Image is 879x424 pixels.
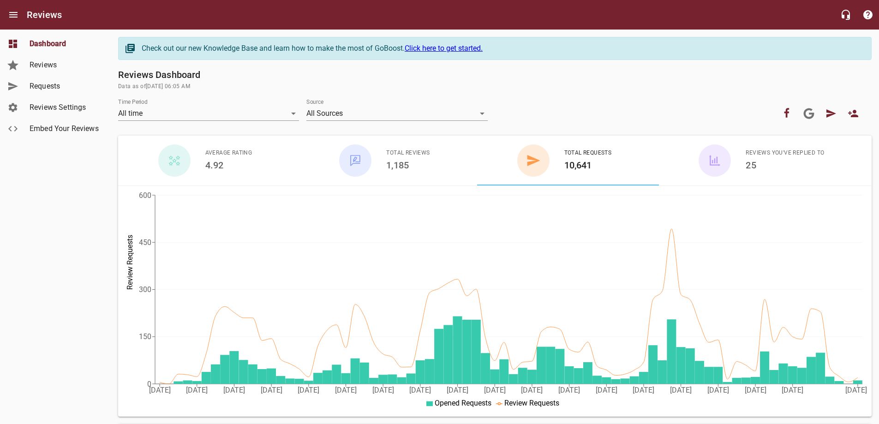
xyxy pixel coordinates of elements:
span: Embed Your Reviews [30,123,100,134]
h6: Reviews Dashboard [118,67,872,82]
a: Request Review [820,102,842,125]
tspan: [DATE] [223,386,245,394]
tspan: 0 [147,380,151,388]
h6: 1,185 [386,158,430,173]
tspan: Review Requests [126,234,134,289]
a: New User [842,102,864,125]
button: Live Chat [835,4,857,26]
tspan: [DATE] [521,386,543,394]
a: Connect your Google account [798,102,820,125]
tspan: [DATE] [782,386,803,394]
tspan: [DATE] [298,386,319,394]
tspan: [DATE] [409,386,431,394]
span: Dashboard [30,38,100,49]
span: Requests [30,81,100,92]
tspan: [DATE] [707,386,729,394]
h6: 10,641 [564,158,612,173]
label: Source [306,99,323,105]
span: Total Requests [564,149,612,158]
div: All Sources [306,106,487,121]
a: Click here to get started. [405,44,483,53]
div: All time [118,106,299,121]
button: Open drawer [2,4,24,26]
tspan: [DATE] [596,386,617,394]
tspan: [DATE] [372,386,394,394]
tspan: [DATE] [633,386,654,394]
h6: 25 [746,158,824,173]
span: Review Requests [504,399,559,407]
tspan: 300 [139,285,151,294]
tspan: [DATE] [335,386,357,394]
span: Reviews You've Replied To [746,149,824,158]
tspan: 150 [139,332,151,341]
span: Opened Requests [435,399,491,407]
span: Data as of [DATE] 06:05 AM [118,82,872,91]
span: Average Rating [205,149,252,158]
tspan: [DATE] [845,386,867,394]
tspan: [DATE] [745,386,766,394]
tspan: 600 [139,191,151,200]
tspan: [DATE] [447,386,468,394]
button: Support Portal [857,4,879,26]
tspan: [DATE] [261,386,282,394]
tspan: [DATE] [484,386,506,394]
h6: 4.92 [205,158,252,173]
tspan: 450 [139,238,151,247]
h6: Reviews [27,7,62,22]
tspan: [DATE] [186,386,208,394]
span: Reviews Settings [30,102,100,113]
button: Your Facebook account is connected [776,102,798,125]
div: Check out our new Knowledge Base and learn how to make the most of GoBoost. [142,43,862,54]
span: Reviews [30,60,100,71]
span: Total Reviews [386,149,430,158]
tspan: [DATE] [670,386,692,394]
tspan: [DATE] [149,386,171,394]
tspan: [DATE] [558,386,580,394]
label: Time Period [118,99,148,105]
